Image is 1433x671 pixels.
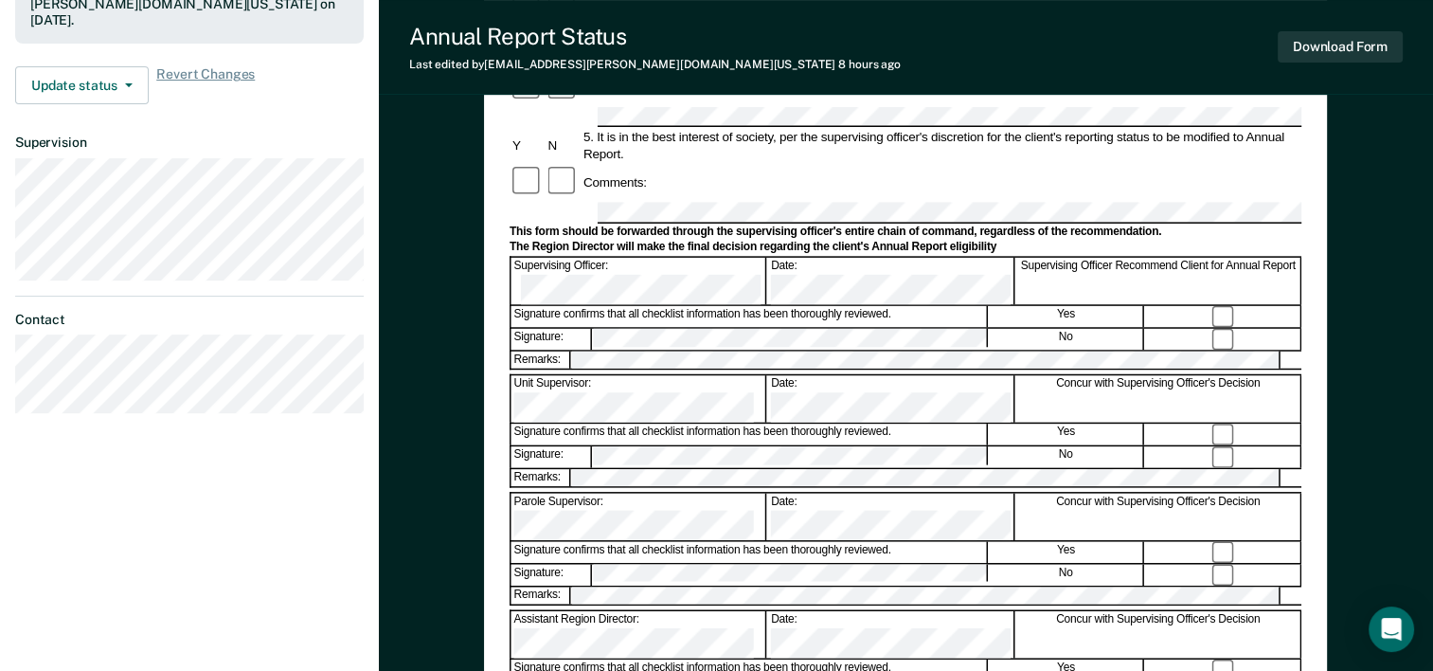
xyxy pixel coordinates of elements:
[989,447,1144,468] div: No
[1016,259,1301,305] div: Supervising Officer Recommend Client for Annual Report
[1016,376,1301,423] div: Concur with Supervising Officer's Decision
[510,241,1301,256] div: The Region Director will make the final decision regarding the client's Annual Report eligibility
[511,494,767,540] div: Parole Supervisor:
[581,174,650,191] div: Comments:
[546,137,581,154] div: N
[1016,612,1301,659] div: Concur with Supervising Officer's Decision
[581,129,1301,163] div: 5. It is in the best interest of society, per the supervising officer's discretion for the client...
[838,58,901,71] span: 8 hours ago
[511,588,572,605] div: Remarks:
[511,425,988,445] div: Signature confirms that all checklist information has been thoroughly reviewed.
[511,565,592,586] div: Signature:
[511,376,767,423] div: Unit Supervisor:
[15,135,364,151] dt: Supervision
[511,259,767,305] div: Supervising Officer:
[409,23,901,50] div: Annual Report Status
[768,259,1014,305] div: Date:
[510,137,545,154] div: Y
[989,565,1144,586] div: No
[989,329,1144,350] div: No
[511,329,592,350] div: Signature:
[768,376,1014,423] div: Date:
[511,352,572,369] div: Remarks:
[510,225,1301,240] div: This form should be forwarded through the supervising officer's entire chain of command, regardle...
[409,58,901,71] div: Last edited by [EMAIL_ADDRESS][PERSON_NAME][DOMAIN_NAME][US_STATE]
[15,66,149,104] button: Update status
[15,312,364,328] dt: Contact
[511,542,988,563] div: Signature confirms that all checklist information has been thoroughly reviewed.
[989,542,1144,563] div: Yes
[511,447,592,468] div: Signature:
[989,306,1144,327] div: Yes
[768,612,1014,659] div: Date:
[156,66,255,104] span: Revert Changes
[511,469,572,486] div: Remarks:
[768,494,1014,540] div: Date:
[1369,607,1414,652] div: Open Intercom Messenger
[1278,31,1403,63] button: Download Form
[511,612,767,659] div: Assistant Region Director:
[511,306,988,327] div: Signature confirms that all checklist information has been thoroughly reviewed.
[989,425,1144,445] div: Yes
[1016,494,1301,540] div: Concur with Supervising Officer's Decision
